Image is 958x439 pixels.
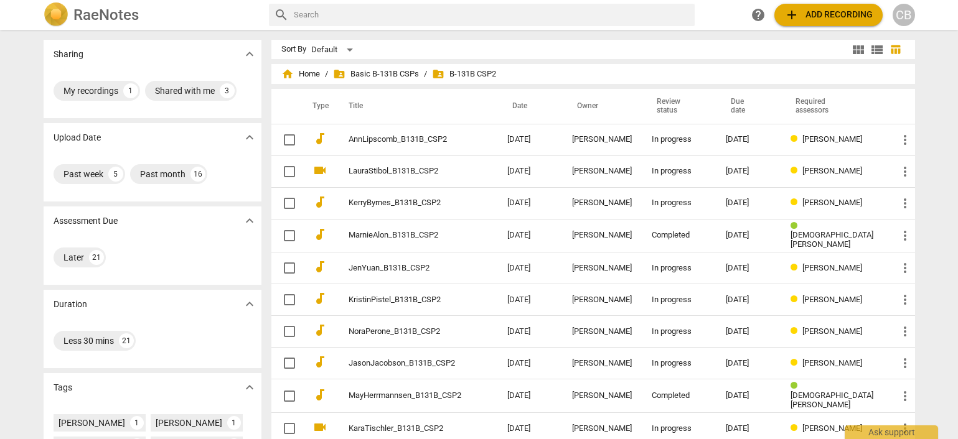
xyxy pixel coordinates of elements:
[54,381,72,394] p: Tags
[898,164,913,179] span: more_vert
[227,416,241,430] div: 1
[652,295,706,305] div: In progress
[791,263,802,272] span: Review status: in progress
[349,135,463,144] a: AnnLipscomb_B131B_CSP2
[791,358,802,367] span: Review status: in progress
[312,323,327,338] span: audiotrack
[870,42,885,57] span: view_list
[726,231,771,240] div: [DATE]
[54,131,101,144] p: Upload Date
[898,196,913,211] span: more_vert
[333,68,345,80] span: folder_shared
[312,227,327,242] span: audiotrack
[898,132,913,147] span: more_vert
[312,195,327,210] span: audiotrack
[802,166,862,175] span: [PERSON_NAME]
[791,390,873,409] span: [DEMOGRAPHIC_DATA][PERSON_NAME]
[802,423,862,433] span: [PERSON_NAME]
[349,295,463,305] a: KristinPistel_B131B_CSP2
[898,389,913,404] span: more_vert
[572,391,632,400] div: [PERSON_NAME]
[642,89,716,124] th: Review status
[432,68,496,80] span: B-131B CSP2
[791,134,802,144] span: Review status: in progress
[89,250,104,265] div: 21
[312,420,327,435] span: videocam
[802,295,862,304] span: [PERSON_NAME]
[802,198,862,207] span: [PERSON_NAME]
[791,295,802,304] span: Review status: in progress
[802,326,862,336] span: [PERSON_NAME]
[294,5,690,25] input: Search
[242,130,257,145] span: expand_more
[312,291,327,306] span: audiotrack
[349,391,463,400] a: MayHerrmannsen_B131B_CSP2
[44,2,259,27] a: LogoRaeNotes
[156,417,222,429] div: [PERSON_NAME]
[791,198,802,207] span: Review status: in progress
[325,70,328,79] span: /
[281,45,306,54] div: Sort By
[572,424,632,433] div: [PERSON_NAME]
[140,168,185,180] div: Past month
[898,421,913,436] span: more_vert
[274,7,289,22] span: search
[802,358,862,367] span: [PERSON_NAME]
[898,324,913,339] span: more_vert
[791,221,802,231] span: Review status: completed
[716,89,781,124] th: Due date
[898,228,913,243] span: more_vert
[572,295,632,305] div: [PERSON_NAME]
[311,40,357,60] div: Default
[240,128,259,147] button: Show more
[242,47,257,62] span: expand_more
[190,167,205,182] div: 16
[119,333,134,348] div: 21
[652,359,706,368] div: In progress
[781,89,888,124] th: Required assessors
[497,284,562,316] td: [DATE]
[886,40,905,59] button: Table view
[726,135,771,144] div: [DATE]
[73,6,139,24] h2: RaeNotes
[726,167,771,176] div: [DATE]
[572,198,632,208] div: [PERSON_NAME]
[791,381,802,390] span: Review status: completed
[240,378,259,397] button: Show more
[898,292,913,307] span: more_vert
[893,4,915,26] button: CB
[349,359,463,368] a: JasonJacobson_B131B_CSP2
[747,4,769,26] a: Help
[774,4,883,26] button: Upload
[784,7,799,22] span: add
[303,89,334,124] th: Type
[497,155,562,187] td: [DATE]
[155,85,215,97] div: Shared with me
[333,68,419,80] span: Basic B-131B CSPs
[652,198,706,208] div: In progress
[312,163,327,178] span: videocam
[849,40,868,59] button: Tile view
[751,7,766,22] span: help
[898,356,913,371] span: more_vert
[572,327,632,336] div: [PERSON_NAME]
[349,424,463,433] a: KaraTischler_B131B_CSP2
[562,89,642,124] th: Owner
[652,264,706,273] div: In progress
[652,424,706,433] div: In progress
[242,380,257,395] span: expand_more
[726,359,771,368] div: [DATE]
[240,295,259,313] button: Show more
[312,259,327,274] span: audiotrack
[572,167,632,176] div: [PERSON_NAME]
[54,48,83,61] p: Sharing
[334,89,498,124] th: Title
[652,327,706,336] div: In progress
[240,45,259,63] button: Show more
[726,424,771,433] div: [DATE]
[281,68,294,80] span: home
[312,354,327,369] span: audiotrack
[54,215,118,228] p: Assessment Due
[312,387,327,402] span: audiotrack
[784,7,873,22] span: Add recording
